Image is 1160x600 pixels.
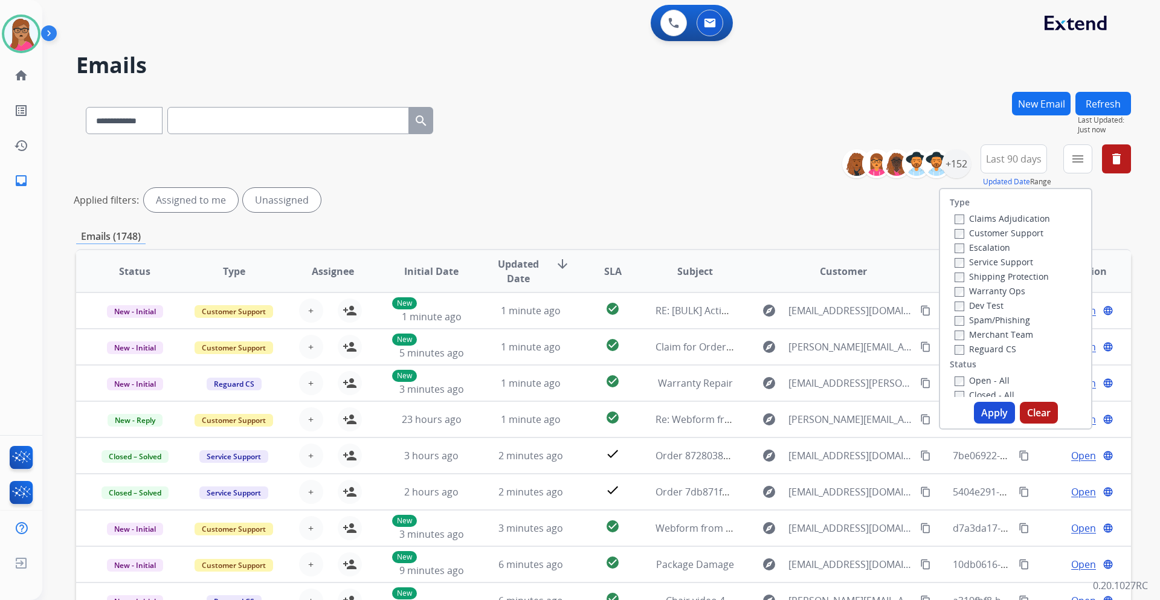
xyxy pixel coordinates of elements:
span: [EMAIL_ADDRESS][PERSON_NAME][DOMAIN_NAME] [788,376,913,390]
input: Reguard CS [955,345,964,355]
label: Warranty Ops [955,285,1025,297]
span: Open [1071,521,1096,535]
mat-icon: content_copy [920,523,931,534]
span: Warranty Repair [658,376,733,390]
span: 3 minutes ago [498,521,563,535]
mat-icon: content_copy [1019,559,1029,570]
span: Customer Support [195,305,273,318]
span: 3 hours ago [404,449,459,462]
p: Applied filters: [74,193,139,207]
span: Assignee [312,264,354,279]
img: avatar [4,17,38,51]
mat-icon: check_circle [605,410,620,425]
mat-icon: explore [762,557,776,572]
mat-icon: content_copy [920,414,931,425]
p: New [392,551,417,563]
span: 1 minute ago [501,413,561,426]
span: 2 hours ago [404,485,459,498]
span: New - Initial [107,341,163,354]
mat-icon: check_circle [605,374,620,389]
mat-icon: explore [762,448,776,463]
label: Open - All [955,375,1010,386]
span: Range [983,176,1051,187]
span: New - Reply [108,414,163,427]
mat-icon: check_circle [605,338,620,352]
span: 6 minutes ago [498,558,563,571]
span: Customer Support [195,523,273,535]
mat-icon: language [1103,486,1113,497]
mat-icon: inbox [14,173,28,188]
mat-icon: content_copy [920,341,931,352]
mat-icon: search [414,114,428,128]
span: [EMAIL_ADDRESS][DOMAIN_NAME] [788,485,913,499]
mat-icon: content_copy [920,305,931,316]
label: Type [950,196,970,208]
mat-icon: content_copy [920,450,931,461]
button: + [299,371,323,395]
label: Spam/Phishing [955,314,1030,326]
p: New [392,297,417,309]
span: 1 minute ago [501,304,561,317]
button: + [299,298,323,323]
p: New [392,587,417,599]
mat-icon: person_add [343,521,357,535]
span: + [308,340,314,354]
mat-icon: content_copy [920,378,931,389]
span: New - Initial [107,559,163,572]
mat-icon: language [1103,341,1113,352]
button: Last 90 days [981,144,1047,173]
span: New - Initial [107,523,163,535]
span: 1 minute ago [501,340,561,353]
span: 23 hours ago [402,413,462,426]
span: Just now [1078,125,1131,135]
span: 1 minute ago [402,310,462,323]
input: Dev Test [955,302,964,311]
span: Subject [677,264,713,279]
mat-icon: explore [762,340,776,354]
mat-icon: delete [1109,152,1124,166]
span: + [308,521,314,535]
span: Initial Date [404,264,459,279]
span: Status [119,264,150,279]
span: Last 90 days [986,156,1042,161]
mat-icon: content_copy [1019,523,1029,534]
label: Service Support [955,256,1033,268]
button: Clear [1020,402,1058,424]
span: Webform from [EMAIL_ADDRESS][DOMAIN_NAME] on [DATE] [656,521,929,535]
span: Last Updated: [1078,115,1131,125]
span: Open [1071,448,1096,463]
span: d7a3da17-23d9-4c8b-add1-04f7b30b8c80 [953,521,1140,535]
mat-icon: check_circle [605,555,620,570]
mat-icon: home [14,68,28,83]
p: New [392,515,417,527]
span: + [308,376,314,390]
label: Closed - All [955,389,1014,401]
input: Spam/Phishing [955,316,964,326]
span: + [308,448,314,463]
mat-icon: person_add [343,412,357,427]
label: Customer Support [955,227,1043,239]
input: Open - All [955,376,964,386]
mat-icon: arrow_downward [555,257,570,271]
span: Service Support [199,486,268,499]
button: New Email [1012,92,1071,115]
span: 2 minutes ago [498,485,563,498]
div: +152 [942,149,971,178]
label: Claims Adjudication [955,213,1050,224]
input: Escalation [955,244,964,253]
span: Reguard CS [207,378,262,390]
span: Customer Support [195,341,273,354]
span: Claim for Order # 449944446 [656,340,786,353]
mat-icon: language [1103,305,1113,316]
span: Customer [820,264,867,279]
span: Open [1071,557,1096,572]
button: + [299,480,323,504]
label: Shipping Protection [955,271,1049,282]
mat-icon: explore [762,303,776,318]
mat-icon: person_add [343,303,357,318]
mat-icon: person_add [343,376,357,390]
label: Status [950,358,976,370]
mat-icon: person_add [343,448,357,463]
span: Package Damage [656,558,734,571]
span: Closed – Solved [101,486,169,499]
